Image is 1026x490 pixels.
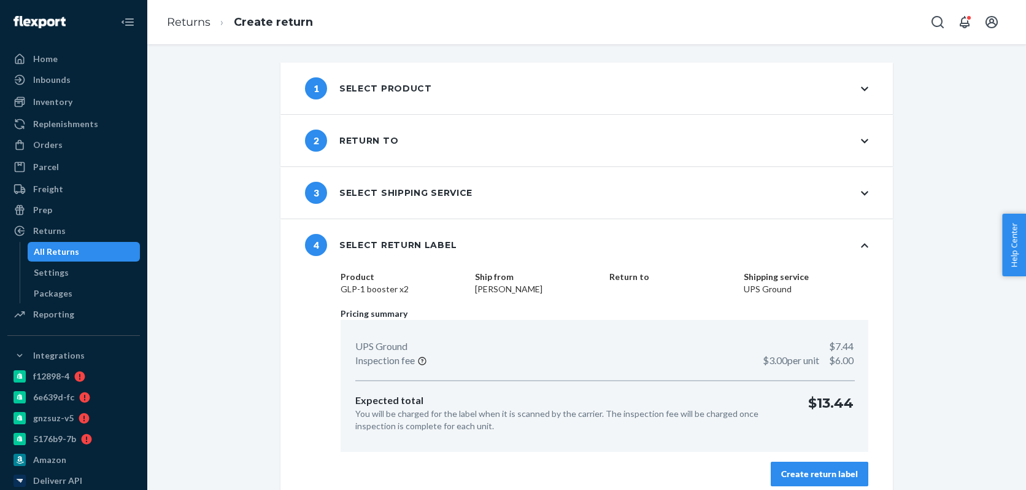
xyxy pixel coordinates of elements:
[341,308,868,320] p: Pricing summary
[34,246,79,258] div: All Returns
[609,271,734,283] dt: Return to
[33,225,66,237] div: Returns
[28,263,141,282] a: Settings
[763,354,854,368] p: $6.00
[33,204,52,216] div: Prep
[33,370,69,383] div: f12898-4
[305,77,432,99] div: Select product
[7,114,140,134] a: Replenishments
[808,394,854,432] p: $13.44
[475,283,600,295] dd: [PERSON_NAME]
[33,349,85,362] div: Integrations
[234,15,313,29] a: Create return
[305,182,327,204] span: 3
[33,475,82,487] div: Deliverr API
[7,408,140,428] a: gnzsuz-v5
[979,10,1004,34] button: Open account menu
[7,305,140,324] a: Reporting
[341,271,465,283] dt: Product
[33,74,71,86] div: Inbounds
[33,161,59,173] div: Parcel
[167,15,210,29] a: Returns
[341,283,465,295] dd: GLP-1 booster x2
[7,70,140,90] a: Inbounds
[744,283,868,295] dd: UPS Ground
[33,118,98,130] div: Replenishments
[115,10,140,34] button: Close Navigation
[305,234,457,256] div: Select return label
[33,454,66,466] div: Amazon
[475,271,600,283] dt: Ship from
[7,450,140,470] a: Amazon
[33,391,74,403] div: 6e639d-fc
[33,139,63,151] div: Orders
[7,200,140,220] a: Prep
[925,10,950,34] button: Open Search Box
[7,346,140,365] button: Integrations
[355,340,407,354] p: UPS Ground
[305,130,327,152] span: 2
[7,157,140,177] a: Parcel
[7,367,140,386] a: f12898-4
[763,354,819,366] span: $3.00 per unit
[7,135,140,155] a: Orders
[781,468,858,480] div: Create return label
[7,429,140,449] a: 5176b9-7b
[305,234,327,256] span: 4
[952,10,977,34] button: Open notifications
[34,266,69,279] div: Settings
[33,308,74,321] div: Reporting
[7,387,140,407] a: 6e639d-fc
[33,53,58,65] div: Home
[33,96,72,108] div: Inventory
[355,354,415,368] p: Inspection fee
[744,271,868,283] dt: Shipping service
[305,130,398,152] div: Return to
[34,287,72,300] div: Packages
[1002,214,1026,276] button: Help Center
[305,182,472,204] div: Select shipping service
[33,412,74,424] div: gnzsuz-v5
[7,221,140,241] a: Returns
[28,284,141,303] a: Packages
[33,433,76,445] div: 5176b9-7b
[157,4,323,41] ol: breadcrumbs
[13,16,66,28] img: Flexport logo
[7,92,140,112] a: Inventory
[355,408,789,432] p: You will be charged for the label when it is scanned by the carrier. The inspection fee will be c...
[7,49,140,69] a: Home
[305,77,327,99] span: 1
[771,462,868,486] button: Create return label
[355,394,789,408] p: Expected total
[33,183,63,195] div: Freight
[829,340,854,354] p: $7.44
[28,242,141,262] a: All Returns
[7,179,140,199] a: Freight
